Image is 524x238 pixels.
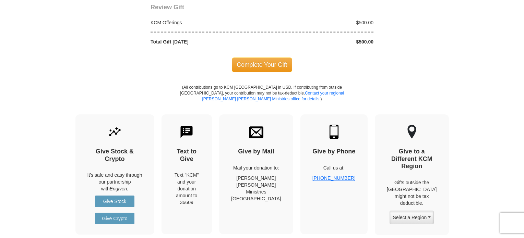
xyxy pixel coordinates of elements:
i: Engiven. [110,186,128,191]
h4: Give by Phone [312,148,356,155]
div: Text "KCM" and your donation amount to 36609 [174,172,200,206]
img: mobile.svg [327,125,341,139]
p: Call us at: [312,164,356,171]
h4: Give Stock & Crypto [87,148,142,163]
p: (All contributions go to KCM [GEOGRAPHIC_DATA] in USD. If contributing from outside [GEOGRAPHIC_D... [180,85,344,114]
img: give-by-stock.svg [108,125,122,139]
a: [PHONE_NUMBER] [312,175,356,181]
button: Select a Region [390,211,433,224]
div: $500.00 [262,19,377,26]
div: Total Gift [DATE] [147,38,262,45]
h4: Text to Give [174,148,200,163]
a: Contact your regional [PERSON_NAME] [PERSON_NAME] Ministries office for details. [202,91,344,101]
div: KCM Offerings [147,19,262,26]
a: Give Crypto [95,213,134,224]
p: Mail your donation to: [231,164,281,171]
h4: Give to a Different KCM Region [387,148,437,170]
div: $500.00 [262,38,377,45]
a: Give Stock [95,196,134,207]
img: other-region [407,125,417,139]
p: Gifts outside the [GEOGRAPHIC_DATA] might not be tax deductible. [387,179,437,206]
span: Complete Your Gift [232,58,293,72]
h4: Give by Mail [231,148,281,155]
img: envelope.svg [249,125,263,139]
p: [PERSON_NAME] [PERSON_NAME] Ministries [GEOGRAPHIC_DATA] [231,175,281,202]
img: text-to-give.svg [179,125,194,139]
p: It's safe and easy through our partnership with [87,172,142,192]
span: Review Gift [151,4,184,11]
